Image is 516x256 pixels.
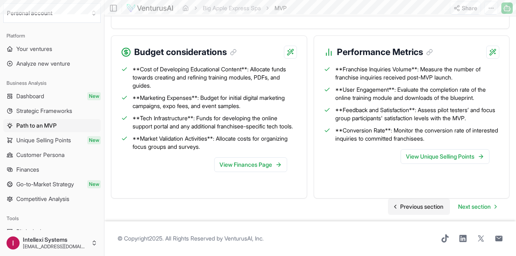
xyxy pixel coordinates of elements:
h3: Performance Metrics [337,46,433,59]
span: Pitch deck [16,227,43,236]
a: Competitive Analysis [3,192,101,205]
a: View Unique Selling Points [401,149,489,164]
span: New [87,136,101,144]
span: **Feedback and Satisfaction**: Assess pilot testers’ and focus group participants' satisfaction l... [335,106,500,122]
span: Next section [458,203,491,211]
span: Finances [16,166,39,174]
h3: Budget considerations [134,46,237,59]
span: Your ventures [16,45,52,53]
a: Path to an MVP [3,119,101,132]
a: Analyze new venture [3,57,101,70]
span: New [87,180,101,188]
a: Customer Persona [3,148,101,161]
span: **User Engagement**: Evaluate the completion rate of the online training module and downloads of ... [335,86,500,102]
span: [EMAIL_ADDRESS][DOMAIN_NAME] [23,243,88,250]
span: Customer Persona [16,151,64,159]
div: Business Analysis [3,77,101,90]
a: Unique Selling PointsNew [3,134,101,147]
a: Go-to-Market StrategyNew [3,178,101,191]
span: Competitive Analysis [16,195,69,203]
span: Analyze new venture [16,60,70,68]
span: **Franchise Inquiries Volume**: Measure the number of franchise inquiries received post-MVP launch. [335,65,500,82]
a: VenturusAI, Inc [224,235,262,242]
a: Go to next page [452,199,503,215]
a: Strategic Frameworks [3,104,101,117]
nav: pagination [388,199,503,215]
span: © Copyright 2025 . All Rights Reserved by . [117,234,264,243]
span: Path to an MVP [16,121,57,130]
span: **Market Validation Activities**: Allocate costs for organizing focus groups and surveys. [133,135,297,151]
span: **Tech Infrastructure**: Funds for developing the online support portal and any additional franch... [133,114,297,130]
a: Go to previous page [388,199,450,215]
span: **Conversion Rate**: Monitor the conversion rate of interested inquiries to committed franchisees. [335,126,500,143]
span: New [87,92,101,100]
span: Unique Selling Points [16,136,71,144]
span: Go-to-Market Strategy [16,180,74,188]
span: Dashboard [16,92,44,100]
a: Your ventures [3,42,101,55]
button: Intellexi Systems[EMAIL_ADDRESS][DOMAIN_NAME] [3,233,101,253]
a: Finances [3,163,101,176]
span: **Cost of Developing Educational Content**: Allocate funds towards creating and refining training... [133,65,297,90]
a: Pitch deck [3,225,101,238]
a: View Finances Page [214,157,287,172]
img: ACg8ocLcTlt7AJogminYoGvKbwqjFcN1CL-1dgZtv9r4BNzlWCvEcA=s96-c [7,236,20,249]
div: Tools [3,212,101,225]
span: **Marketing Expenses**: Budget for initial digital marketing campaigns, expo fees, and event samp... [133,94,297,110]
span: Previous section [400,203,443,211]
span: Intellexi Systems [23,236,88,243]
a: DashboardNew [3,90,101,103]
span: Strategic Frameworks [16,107,72,115]
div: Platform [3,29,101,42]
